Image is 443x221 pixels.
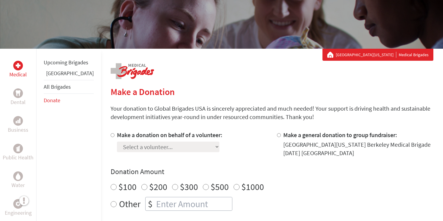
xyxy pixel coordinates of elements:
a: [GEOGRAPHIC_DATA] [46,70,94,77]
label: Other [119,197,140,211]
a: Public HealthPublic Health [3,144,33,162]
a: EngineeringEngineering [5,199,32,217]
label: $200 [149,181,167,192]
div: [GEOGRAPHIC_DATA][US_STATE] Berkeley Medical Brigade [DATE] [GEOGRAPHIC_DATA] [283,140,434,157]
div: Engineering [13,199,23,209]
p: Business [8,126,28,134]
a: All Brigades [44,83,71,90]
h2: Make a Donation [111,86,433,97]
li: Upcoming Brigades [44,56,94,69]
h4: Donation Amount [111,167,433,176]
label: $100 [118,181,137,192]
a: [GEOGRAPHIC_DATA][US_STATE] [336,52,396,58]
p: Your donation to Global Brigades USA is sincerely appreciated and much needed! Your support is dr... [111,104,433,121]
div: Water [13,171,23,181]
div: Medical Brigades [327,52,429,58]
label: Make a general donation to group fundraiser: [283,131,397,139]
p: Dental [11,98,26,106]
div: Public Health [13,144,23,153]
label: $500 [211,181,229,192]
p: Engineering [5,209,32,217]
img: Business [16,118,20,123]
img: logo-medical.png [111,63,154,79]
div: $ [146,197,155,210]
a: WaterWater [11,171,25,189]
label: $300 [180,181,198,192]
input: Enter Amount [155,197,232,210]
div: Medical [13,61,23,70]
p: Water [11,181,25,189]
a: MedicalMedical [9,61,27,79]
div: Dental [13,88,23,98]
img: Public Health [16,146,20,152]
label: $1000 [241,181,264,192]
a: Donate [44,97,60,104]
li: Donate [44,94,94,107]
img: Water [16,173,20,180]
label: Make a donation on behalf of a volunteer: [117,131,222,139]
a: BusinessBusiness [8,116,28,134]
li: Guatemala [44,69,94,80]
img: Medical [16,63,20,68]
div: Business [13,116,23,126]
a: Upcoming Brigades [44,59,88,66]
p: Public Health [3,153,33,162]
li: All Brigades [44,80,94,94]
img: Dental [16,90,20,96]
a: DentalDental [11,88,26,106]
img: Engineering [16,201,20,206]
p: Medical [9,70,27,79]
